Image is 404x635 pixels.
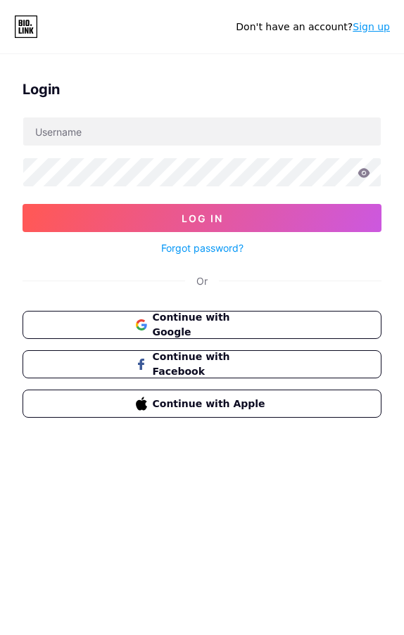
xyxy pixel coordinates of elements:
[23,117,381,146] input: Username
[23,204,381,232] button: Log In
[23,79,381,100] div: Login
[23,311,381,339] button: Continue with Google
[196,274,208,288] div: Or
[23,390,381,418] button: Continue with Apple
[153,349,269,379] span: Continue with Facebook
[353,21,390,32] a: Sign up
[161,240,244,255] a: Forgot password?
[236,20,390,34] div: Don't have an account?
[153,397,269,411] span: Continue with Apple
[23,350,381,378] button: Continue with Facebook
[182,212,223,224] span: Log In
[153,310,269,340] span: Continue with Google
